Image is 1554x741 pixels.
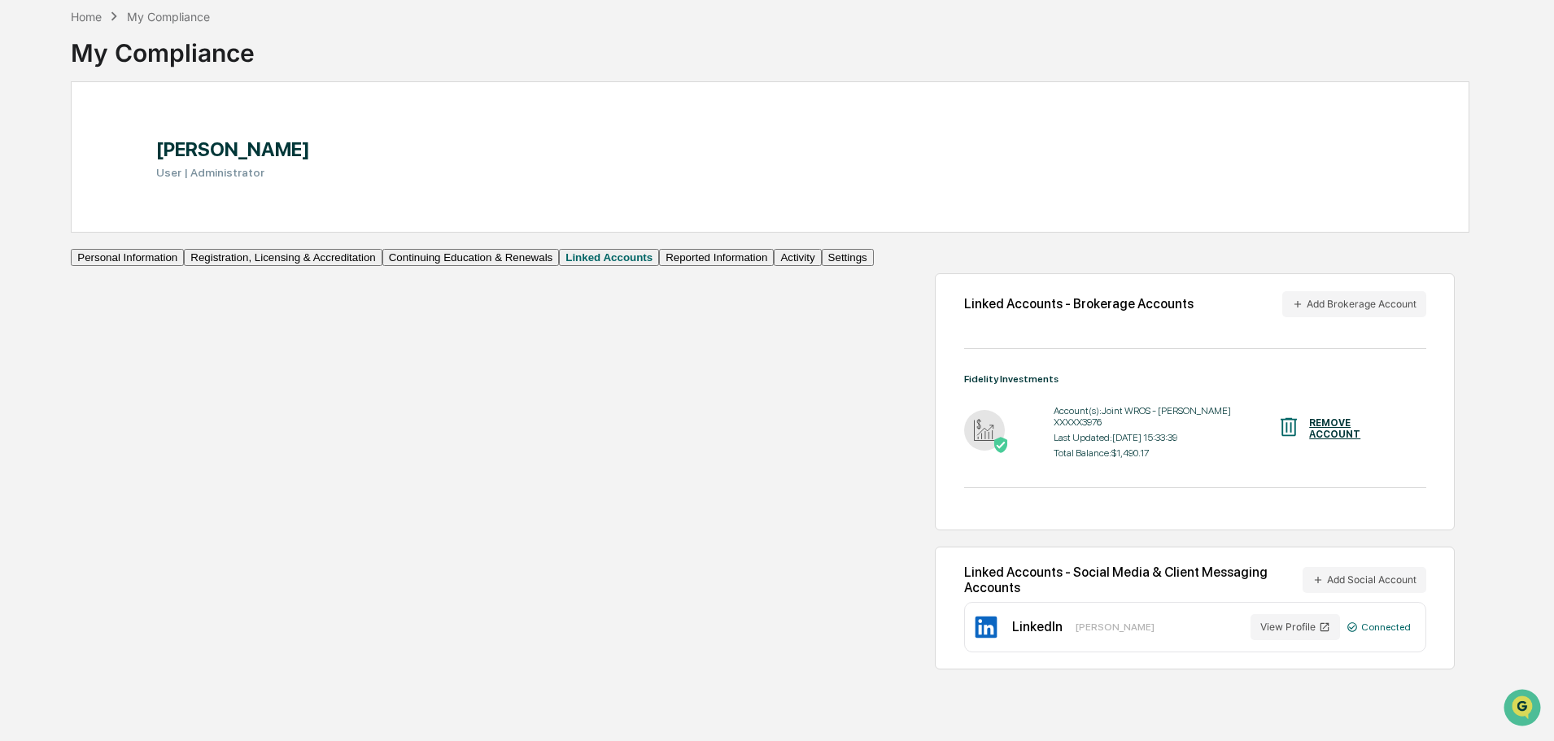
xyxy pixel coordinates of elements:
[71,249,873,266] div: secondary tabs example
[659,249,774,266] button: Reported Information
[16,207,29,220] div: 🖐️
[118,207,131,220] div: 🗄️
[10,198,111,228] a: 🖐️Preclearance
[973,614,999,640] img: LinkedIn Icon
[1054,405,1277,428] div: Account(s): Joint WROS - [PERSON_NAME] XXXXX3976
[1251,614,1340,640] button: View Profile
[115,275,197,288] a: Powered byPylon
[1054,432,1277,443] div: Last Updated: [DATE] 15:33:39
[55,141,206,154] div: We're available if you need us!
[71,10,102,24] div: Home
[822,249,874,266] button: Settings
[33,236,103,252] span: Data Lookup
[964,373,1426,385] div: Fidelity Investments
[1502,687,1546,731] iframe: Open customer support
[964,410,1005,451] img: Fidelity Investments - Active
[55,124,267,141] div: Start new chat
[184,249,382,266] button: Registration, Licensing & Accreditation
[111,198,208,228] a: 🗄️Attestations
[10,229,109,259] a: 🔎Data Lookup
[774,249,821,266] button: Activity
[134,205,202,221] span: Attestations
[16,238,29,251] div: 🔎
[1076,621,1155,633] div: [PERSON_NAME]
[277,129,296,149] button: Start new chat
[1054,447,1277,459] div: Total Balance: $1,490.17
[1012,619,1063,634] div: LinkedIn
[1303,567,1426,593] button: Add Social Account
[1277,415,1301,439] img: REMOVE ACCOUNT
[1347,621,1411,633] div: Connected
[71,249,184,266] button: Personal Information
[127,10,210,24] div: My Compliance
[162,276,197,288] span: Pylon
[156,137,310,161] h1: [PERSON_NAME]
[964,564,1426,595] div: Linked Accounts - Social Media & Client Messaging Accounts
[156,166,310,179] h3: User | Administrator
[559,249,659,266] button: Linked Accounts
[16,34,296,60] p: How can we help?
[16,124,46,154] img: 1746055101610-c473b297-6a78-478c-a979-82029cc54cd1
[964,296,1194,312] div: Linked Accounts - Brokerage Accounts
[993,437,1009,453] img: Active
[382,249,560,266] button: Continuing Education & Renewals
[33,205,105,221] span: Preclearance
[1309,417,1401,440] div: REMOVE ACCOUNT
[1282,291,1426,317] button: Add Brokerage Account
[71,25,255,68] div: My Compliance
